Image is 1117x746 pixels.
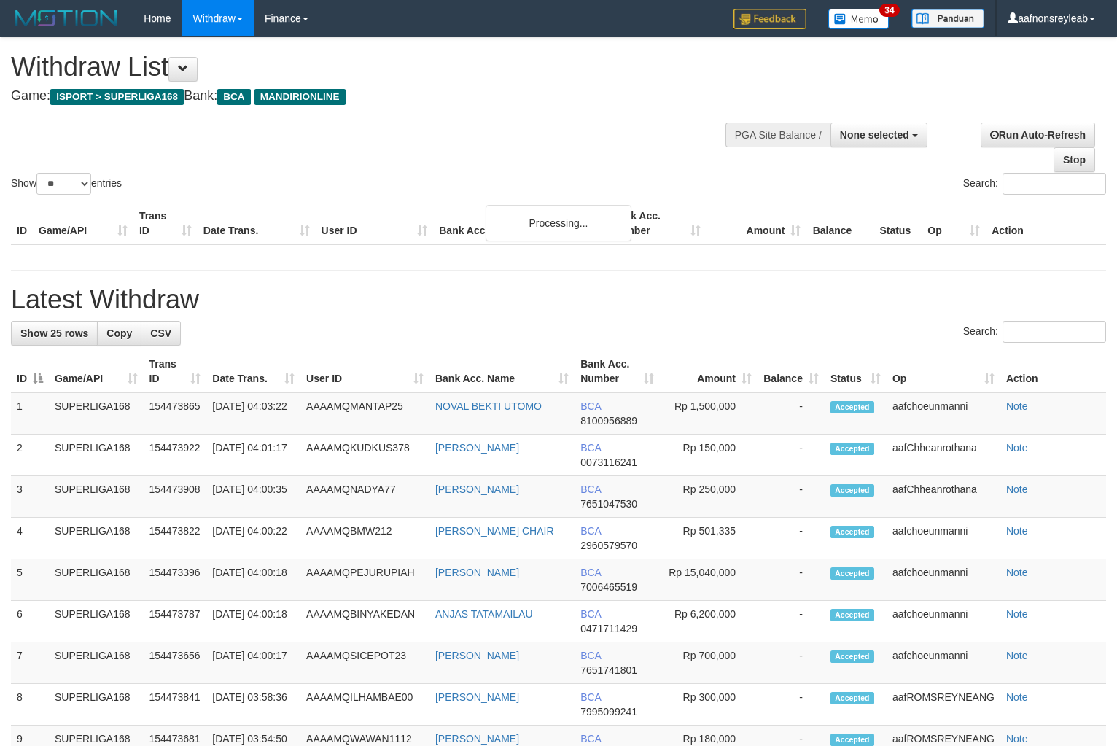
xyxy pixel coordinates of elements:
span: Copy 0073116241 to clipboard [580,456,637,468]
td: aafchoeunmanni [887,601,1000,642]
th: Amount [707,203,807,244]
th: Action [986,203,1106,244]
span: Accepted [830,443,874,455]
a: [PERSON_NAME] [435,442,519,454]
td: Rp 501,335 [660,518,758,559]
span: ISPORT > SUPERLIGA168 [50,89,184,105]
td: 2 [11,435,49,476]
a: [PERSON_NAME] [435,650,519,661]
a: [PERSON_NAME] CHAIR [435,525,554,537]
th: Action [1000,351,1106,392]
th: Bank Acc. Name [433,203,605,244]
th: Amount: activate to sort column ascending [660,351,758,392]
a: [PERSON_NAME] [435,483,519,495]
span: BCA [580,400,601,412]
th: ID [11,203,33,244]
span: Show 25 rows [20,327,88,339]
span: BCA [580,567,601,578]
th: Game/API [33,203,133,244]
th: Op: activate to sort column ascending [887,351,1000,392]
img: panduan.png [911,9,984,28]
td: SUPERLIGA168 [49,559,144,601]
td: aafROMSREYNEANG [887,684,1000,726]
th: ID: activate to sort column descending [11,351,49,392]
a: Note [1006,525,1028,537]
th: Bank Acc. Name: activate to sort column ascending [429,351,575,392]
a: Note [1006,650,1028,661]
h1: Withdraw List [11,53,730,82]
button: None selected [830,123,927,147]
select: Showentries [36,173,91,195]
td: SUPERLIGA168 [49,684,144,726]
input: Search: [1003,321,1106,343]
span: Copy 2960579570 to clipboard [580,540,637,551]
td: 6 [11,601,49,642]
a: ANJAS TATAMAILAU [435,608,533,620]
span: BCA [217,89,250,105]
img: MOTION_logo.png [11,7,122,29]
img: Button%20Memo.svg [828,9,890,29]
td: Rp 150,000 [660,435,758,476]
a: Note [1006,691,1028,703]
td: SUPERLIGA168 [49,601,144,642]
span: Copy [106,327,132,339]
td: Rp 1,500,000 [660,392,758,435]
span: Accepted [830,650,874,663]
a: Note [1006,442,1028,454]
a: Stop [1054,147,1095,172]
th: Game/API: activate to sort column ascending [49,351,144,392]
td: aafChheanrothana [887,476,1000,518]
td: [DATE] 04:00:18 [206,559,300,601]
label: Search: [963,321,1106,343]
th: Date Trans. [198,203,316,244]
span: BCA [580,691,601,703]
td: - [758,601,825,642]
th: Bank Acc. Number [606,203,707,244]
td: [DATE] 04:03:22 [206,392,300,435]
h4: Game: Bank: [11,89,730,104]
td: [DATE] 04:01:17 [206,435,300,476]
a: NOVAL BEKTI UTOMO [435,400,542,412]
td: 154473396 [144,559,207,601]
td: [DATE] 04:00:18 [206,601,300,642]
td: - [758,392,825,435]
td: 154473841 [144,684,207,726]
th: Bank Acc. Number: activate to sort column ascending [575,351,660,392]
td: AAAAMQBMW212 [300,518,429,559]
span: Accepted [830,484,874,497]
th: Status [873,203,922,244]
td: Rp 700,000 [660,642,758,684]
a: Copy [97,321,141,346]
td: AAAAMQSICEPOT23 [300,642,429,684]
label: Show entries [11,173,122,195]
td: AAAAMQKUDKUS378 [300,435,429,476]
a: [PERSON_NAME] [435,733,519,745]
span: BCA [580,733,601,745]
th: Balance [806,203,873,244]
a: [PERSON_NAME] [435,691,519,703]
a: Note [1006,483,1028,495]
input: Search: [1003,173,1106,195]
img: Feedback.jpg [733,9,806,29]
span: Accepted [830,734,874,746]
th: Trans ID: activate to sort column ascending [144,351,207,392]
td: Rp 250,000 [660,476,758,518]
td: AAAAMQPEJURUPIAH [300,559,429,601]
span: BCA [580,483,601,495]
span: Accepted [830,609,874,621]
th: User ID [316,203,434,244]
span: CSV [150,327,171,339]
span: Accepted [830,526,874,538]
td: aafchoeunmanni [887,559,1000,601]
span: Copy 7995099241 to clipboard [580,706,637,718]
td: Rp 15,040,000 [660,559,758,601]
td: - [758,518,825,559]
a: Note [1006,567,1028,578]
a: Note [1006,733,1028,745]
td: [DATE] 04:00:22 [206,518,300,559]
span: Copy 7651047530 to clipboard [580,498,637,510]
td: SUPERLIGA168 [49,642,144,684]
td: SUPERLIGA168 [49,518,144,559]
span: Copy 0471711429 to clipboard [580,623,637,634]
td: - [758,435,825,476]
